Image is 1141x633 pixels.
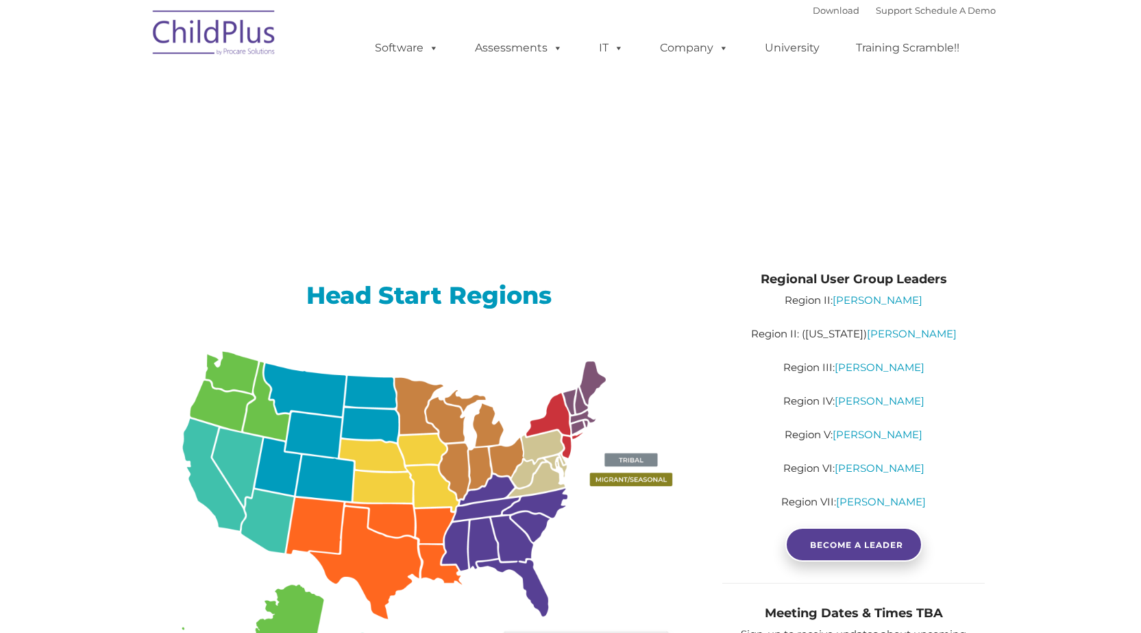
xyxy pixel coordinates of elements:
h4: Regional User Group Leaders [722,270,985,289]
h4: Meeting Dates & Times TBA [722,604,985,623]
p: Region II: ([US_STATE]) [722,326,985,342]
h2: Head Start Regions [156,280,702,311]
a: [PERSON_NAME] [835,361,924,374]
font: | [813,5,996,16]
a: Company [646,34,742,62]
a: Download [813,5,859,16]
a: University [751,34,833,62]
a: Training Scramble!! [842,34,973,62]
a: IT [585,34,637,62]
span: BECOME A LEADER [810,540,903,550]
p: Region IV: [722,393,985,409]
a: Assessments [461,34,576,62]
img: ChildPlus by Procare Solutions [146,1,283,69]
p: Region VII: [722,494,985,510]
a: [PERSON_NAME] [835,394,924,407]
a: [PERSON_NAME] [836,495,926,508]
p: Region V: [722,427,985,443]
a: BECOME A LEADER [785,527,922,562]
a: Support [876,5,912,16]
p: Region III: [722,359,985,376]
a: [PERSON_NAME] [835,462,924,475]
a: [PERSON_NAME] [867,327,957,340]
a: [PERSON_NAME] [833,428,922,441]
p: Region VI: [722,460,985,477]
a: Software [361,34,452,62]
a: [PERSON_NAME] [833,294,922,307]
a: Schedule A Demo [915,5,996,16]
p: Region II: [722,292,985,309]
